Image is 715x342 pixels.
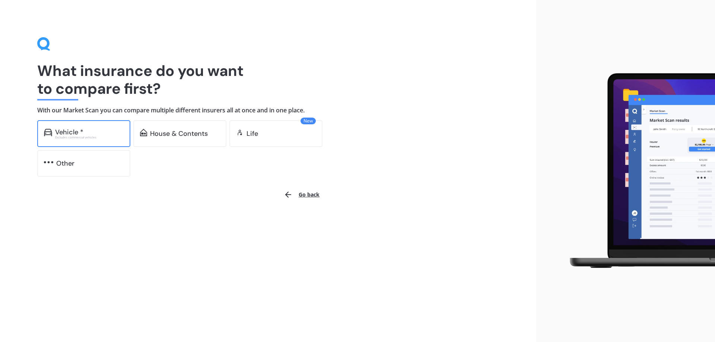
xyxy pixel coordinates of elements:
[559,69,715,274] img: laptop.webp
[37,62,499,98] h1: What insurance do you want to compare first?
[150,130,208,137] div: House & Contents
[55,136,124,139] div: Excludes commercial vehicles
[56,160,74,167] div: Other
[44,129,52,136] img: car.f15378c7a67c060ca3f3.svg
[301,118,316,124] span: New
[236,129,244,136] img: life.f720d6a2d7cdcd3ad642.svg
[279,186,324,204] button: Go back
[37,106,499,114] h4: With our Market Scan you can compare multiple different insurers all at once and in one place.
[55,128,83,136] div: Vehicle *
[140,129,147,136] img: home-and-contents.b802091223b8502ef2dd.svg
[44,159,53,166] img: other.81dba5aafe580aa69f38.svg
[247,130,258,137] div: Life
